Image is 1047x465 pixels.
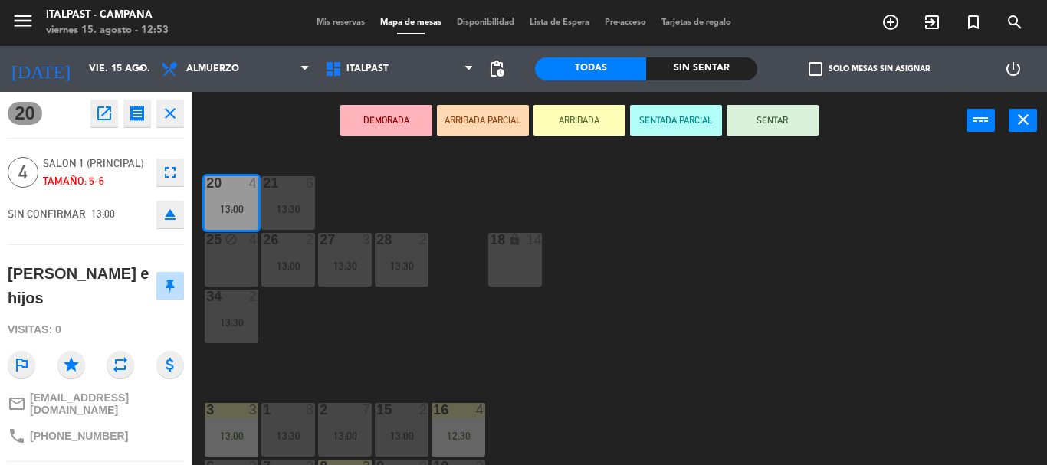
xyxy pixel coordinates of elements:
[43,172,149,190] div: Tamaño: 5-6
[131,60,149,78] i: arrow_drop_down
[11,9,34,32] i: menu
[30,391,184,416] span: [EMAIL_ADDRESS][DOMAIN_NAME]
[972,110,990,129] i: power_input
[263,176,264,190] div: 21
[8,351,35,378] i: outlined_flag
[432,431,485,441] div: 12:30
[508,233,521,246] i: lock
[261,431,315,441] div: 13:30
[346,64,389,74] span: Italpast
[91,208,115,220] span: 13:00
[95,104,113,123] i: open_in_new
[8,102,42,125] span: 20
[8,391,184,416] a: mail_outline[EMAIL_ADDRESS][DOMAIN_NAME]
[646,57,757,80] div: Sin sentar
[156,159,184,186] button: fullscreen
[809,62,930,76] label: Solo mesas sin asignar
[128,104,146,123] i: receipt
[206,290,207,303] div: 34
[476,403,485,417] div: 4
[654,18,739,27] span: Tarjetas de regalo
[535,57,646,80] div: Todas
[161,205,179,224] i: eject
[263,233,264,247] div: 26
[522,18,597,27] span: Lista de Espera
[8,208,86,220] span: SIN CONFIRMAR
[249,233,258,247] div: 4
[375,431,428,441] div: 13:00
[376,233,377,247] div: 28
[449,18,522,27] span: Disponibilidad
[373,18,449,27] span: Mapa de mesas
[249,290,258,303] div: 2
[727,105,819,136] button: SENTAR
[46,8,169,23] div: Italpast - Campana
[419,233,428,247] div: 2
[881,13,900,31] i: add_circle_outline
[206,176,207,190] div: 20
[1014,110,1032,129] i: close
[249,176,258,190] div: 4
[809,62,822,76] span: check_box_outline_blank
[206,403,207,417] div: 3
[225,233,238,246] i: block
[161,104,179,123] i: close
[376,403,377,417] div: 15
[318,260,372,271] div: 13:30
[1004,60,1022,78] i: power_settings_new
[923,13,941,31] i: exit_to_app
[967,109,995,132] button: power_input
[156,201,184,228] button: eject
[487,60,506,78] span: pending_actions
[437,105,529,136] button: ARRIBADA PARCIAL
[306,233,315,247] div: 2
[433,403,434,417] div: 16
[8,157,38,188] span: 4
[318,431,372,441] div: 13:00
[46,23,169,38] div: viernes 15. agosto - 12:53
[186,64,239,74] span: Almuerzo
[527,233,542,247] div: 14
[1006,13,1024,31] i: search
[340,105,432,136] button: DEMORADA
[363,403,372,417] div: 7
[964,13,983,31] i: turned_in_not
[261,260,315,271] div: 13:00
[11,9,34,38] button: menu
[205,431,258,441] div: 13:00
[309,18,373,27] span: Mis reservas
[263,403,264,417] div: 1
[630,105,722,136] button: SENTADA PARCIAL
[1009,109,1037,132] button: close
[597,18,654,27] span: Pre-acceso
[249,403,258,417] div: 3
[156,351,184,378] i: attach_money
[90,100,118,127] button: open_in_new
[533,105,625,136] button: ARRIBADA
[375,260,428,271] div: 13:30
[156,100,184,127] button: close
[205,204,258,214] div: 13:00
[107,351,134,378] i: repeat
[8,427,26,445] i: phone
[261,204,315,214] div: 13:30
[8,316,184,343] div: Visitas: 0
[57,351,85,378] i: star
[205,317,258,328] div: 13:30
[8,261,155,311] div: [PERSON_NAME] e hijos
[161,163,179,182] i: fullscreen
[363,233,372,247] div: 3
[30,430,128,442] span: [PHONE_NUMBER]
[206,233,207,247] div: 25
[306,403,315,417] div: 8
[419,403,428,417] div: 2
[8,395,26,413] i: mail_outline
[123,100,151,127] button: receipt
[43,155,149,172] span: Salon 1 (Principal)
[306,176,315,190] div: 6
